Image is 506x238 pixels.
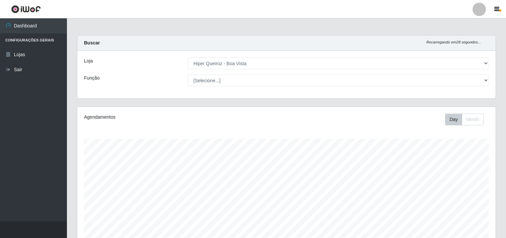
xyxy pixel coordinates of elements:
button: Day [445,114,462,125]
div: Agendamentos [84,114,247,121]
label: Função [84,75,100,82]
strong: Buscar [84,40,100,45]
img: CoreUI Logo [11,5,41,13]
div: Toolbar with button groups [445,114,489,125]
i: Recarregando em 28 segundos... [426,40,481,44]
button: Month [462,114,484,125]
label: Loja [84,57,93,65]
div: First group [445,114,484,125]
